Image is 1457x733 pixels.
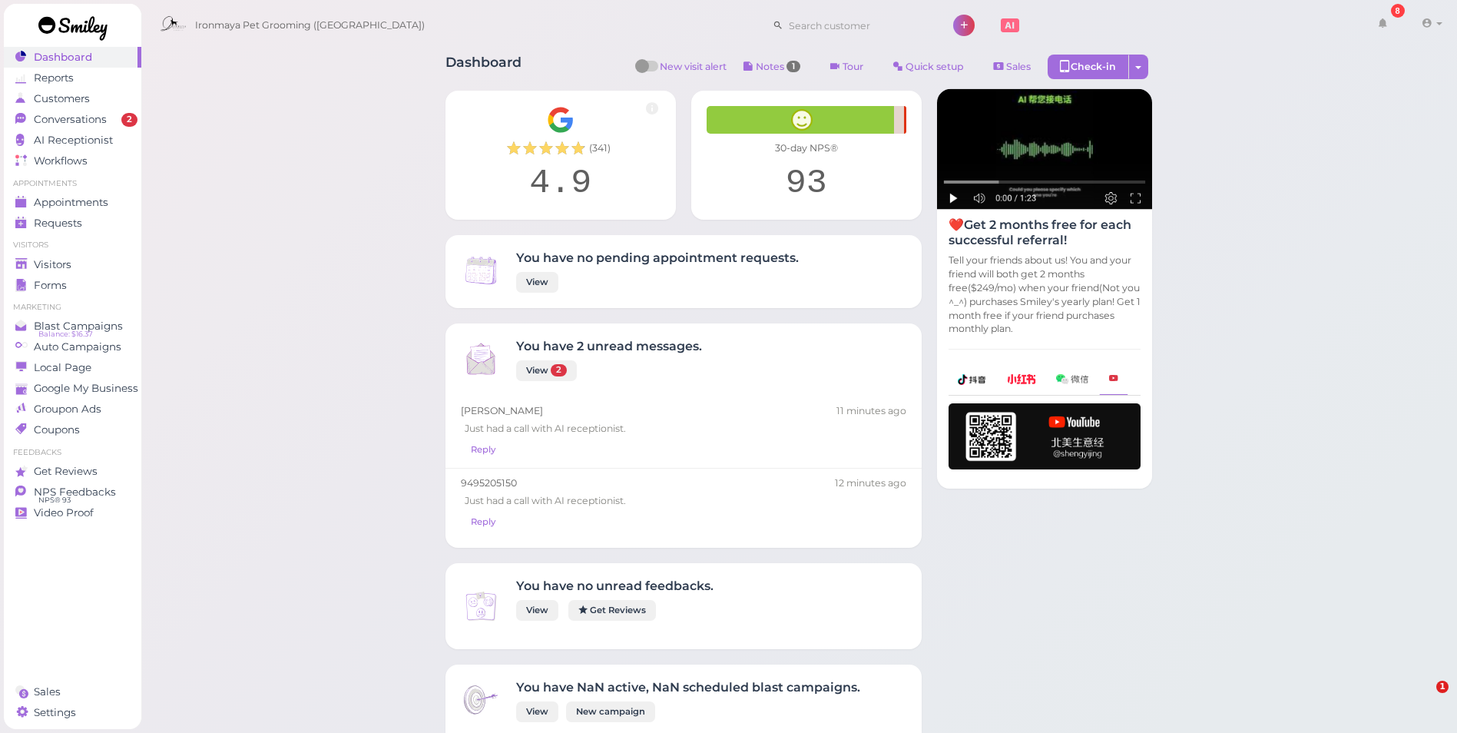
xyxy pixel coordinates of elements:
h4: You have NaN active, NaN scheduled blast campaigns. [516,680,860,695]
a: Reply [461,439,505,460]
img: douyin-2727e60b7b0d5d1bbe969c21619e8014.png [958,374,987,385]
a: AI Receptionist [4,130,141,151]
a: Requests [4,213,141,234]
div: Just had a call with AI receptionist. [461,490,906,512]
span: NPS Feedbacks [34,486,116,499]
span: NPS® 93 [38,494,71,506]
span: Video Proof [34,506,94,519]
div: 08/20 01:36pm [835,476,906,490]
div: 93 [707,163,906,204]
a: Groupon Ads [4,399,141,420]
a: Get Reviews [568,600,656,621]
a: Get Reviews [4,461,141,482]
input: Search customer [783,13,932,38]
span: 1 [1436,681,1449,693]
span: Sales [1006,61,1031,72]
div: 08/20 01:37pm [836,404,906,418]
span: 2 [121,113,137,127]
a: NPS Feedbacks NPS® 93 [4,482,141,502]
img: xhs-786d23addd57f6a2be217d5a65f4ab6b.png [1007,374,1036,384]
span: Conversations [34,113,107,126]
span: Google My Business [34,382,138,395]
span: Customers [34,92,90,105]
img: Inbox [461,680,501,720]
a: Sales [981,55,1044,79]
span: Forms [34,279,67,292]
a: Appointments [4,192,141,213]
a: Settings [4,702,141,723]
a: Quick setup [880,55,977,79]
div: [PERSON_NAME] [461,404,906,418]
div: 4.9 [461,163,661,204]
span: New visit alert [660,60,727,83]
span: Blast Campaigns [34,320,123,333]
h4: You have no pending appointment requests. [516,250,799,265]
span: AI Receptionist [34,134,113,147]
span: Coupons [34,423,80,436]
a: Workflows [4,151,141,171]
span: Local Page [34,361,91,374]
a: View [516,701,558,722]
span: Auto Campaigns [34,340,121,353]
h4: You have 2 unread messages. [516,339,702,353]
a: Reports [4,68,141,88]
a: Tour [817,55,876,79]
span: Ironmaya Pet Grooming ([GEOGRAPHIC_DATA]) [195,4,425,47]
div: 30-day NPS® [707,141,906,155]
iframe: Intercom live chat [1405,681,1442,718]
p: Tell your friends about us! You and your friend will both get 2 months free($249/mo) when your fr... [949,254,1141,336]
li: Marketing [4,302,141,313]
a: View [516,272,558,293]
img: Inbox [461,339,501,379]
span: Requests [34,217,82,230]
a: Local Page [4,357,141,378]
a: Conversations 2 [4,109,141,130]
img: Google__G__Logo-edd0e34f60d7ca4a2f4ece79cff21ae3.svg [547,106,575,134]
li: Appointments [4,178,141,189]
span: Get Reviews [34,465,98,478]
span: 1 [786,61,800,72]
span: Appointments [34,196,108,209]
span: 2 [551,364,567,376]
div: 9495205150 [461,476,906,490]
a: Reply [461,512,505,532]
div: Check-in [1048,55,1129,79]
span: Dashboard [34,51,92,64]
a: View 2 [516,360,577,381]
a: Forms [4,275,141,296]
img: Inbox [461,586,501,626]
a: Google My Business [4,378,141,399]
h4: ❤️Get 2 months free for each successful referral! [949,217,1141,247]
li: Visitors [4,240,141,250]
div: 8 [1391,4,1405,18]
a: New campaign [566,701,655,722]
span: Visitors [34,258,71,271]
img: youtube-h-92280983ece59b2848f85fc261e8ffad.png [949,403,1141,469]
span: Workflows [34,154,88,167]
span: Balance: $16.37 [38,328,93,340]
a: Coupons [4,420,141,440]
span: ( 341 ) [589,141,611,155]
span: Settings [34,706,76,719]
a: Customers [4,88,141,109]
img: AI receptionist [937,89,1152,210]
span: Sales [34,685,61,698]
a: Dashboard [4,47,141,68]
a: View [516,600,558,621]
div: Just had a call with AI receptionist. [461,418,906,439]
img: Inbox [461,250,501,290]
li: Feedbacks [4,447,141,458]
button: Notes 1 [730,55,813,79]
h1: Dashboard [445,55,522,83]
span: Groupon Ads [34,403,101,416]
a: Auto Campaigns [4,337,141,357]
h4: You have no unread feedbacks. [516,579,714,593]
a: Video Proof [4,502,141,523]
img: wechat-a99521bb4f7854bbf8f190d1356e2cdb.png [1056,374,1088,384]
span: Reports [34,71,74,85]
a: Visitors [4,254,141,275]
a: Blast Campaigns Balance: $16.37 [4,316,141,337]
a: Sales [4,682,141,702]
